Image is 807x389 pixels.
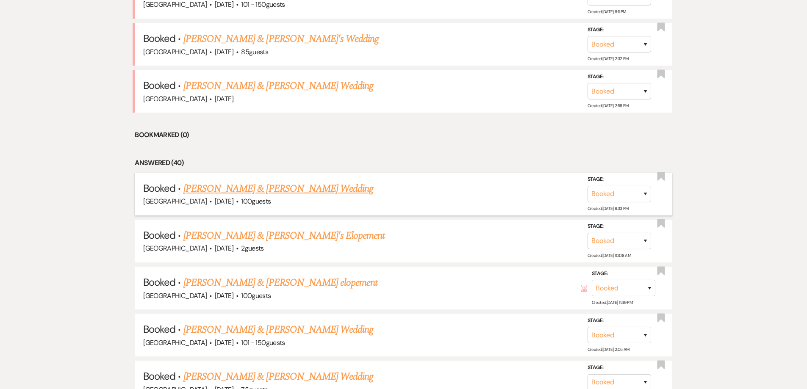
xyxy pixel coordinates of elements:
[241,244,264,253] span: 2 guests
[143,182,175,195] span: Booked
[183,181,373,196] a: [PERSON_NAME] & [PERSON_NAME] Wedding
[588,347,630,352] span: Created: [DATE] 2:05 AM
[215,94,233,103] span: [DATE]
[592,300,632,305] span: Created: [DATE] 11:49 PM
[588,56,629,61] span: Created: [DATE] 2:32 PM
[143,338,207,347] span: [GEOGRAPHIC_DATA]
[241,47,268,56] span: 85 guests
[183,322,373,337] a: [PERSON_NAME] & [PERSON_NAME] Wedding
[215,197,233,206] span: [DATE]
[183,31,379,47] a: [PERSON_NAME] & [PERSON_NAME]'s Wedding
[143,276,175,289] span: Booked
[588,222,651,231] label: Stage:
[143,32,175,45] span: Booked
[588,206,629,211] span: Created: [DATE] 8:33 PM
[143,197,207,206] span: [GEOGRAPHIC_DATA]
[143,229,175,242] span: Booked
[183,78,373,94] a: [PERSON_NAME] & [PERSON_NAME] Wedding
[143,79,175,92] span: Booked
[241,338,285,347] span: 101 - 150 guests
[241,291,271,300] span: 100 guests
[588,363,651,372] label: Stage:
[143,47,207,56] span: [GEOGRAPHIC_DATA]
[183,369,373,384] a: [PERSON_NAME] & [PERSON_NAME] Wedding
[135,157,672,168] li: Answered (40)
[183,275,378,290] a: [PERSON_NAME] & [PERSON_NAME] elopement
[215,47,233,56] span: [DATE]
[588,25,651,35] label: Stage:
[588,316,651,326] label: Stage:
[588,9,626,14] span: Created: [DATE] 8:11 PM
[135,130,672,141] li: Bookmarked (0)
[215,244,233,253] span: [DATE]
[588,103,629,108] span: Created: [DATE] 2:58 PM
[588,175,651,184] label: Stage:
[143,291,207,300] span: [GEOGRAPHIC_DATA]
[215,338,233,347] span: [DATE]
[592,269,655,278] label: Stage:
[143,370,175,383] span: Booked
[588,72,651,82] label: Stage:
[183,228,385,243] a: [PERSON_NAME] & [PERSON_NAME]'s Elopement
[143,94,207,103] span: [GEOGRAPHIC_DATA]
[588,253,631,258] span: Created: [DATE] 10:08 AM
[241,197,271,206] span: 100 guests
[143,244,207,253] span: [GEOGRAPHIC_DATA]
[143,323,175,336] span: Booked
[215,291,233,300] span: [DATE]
